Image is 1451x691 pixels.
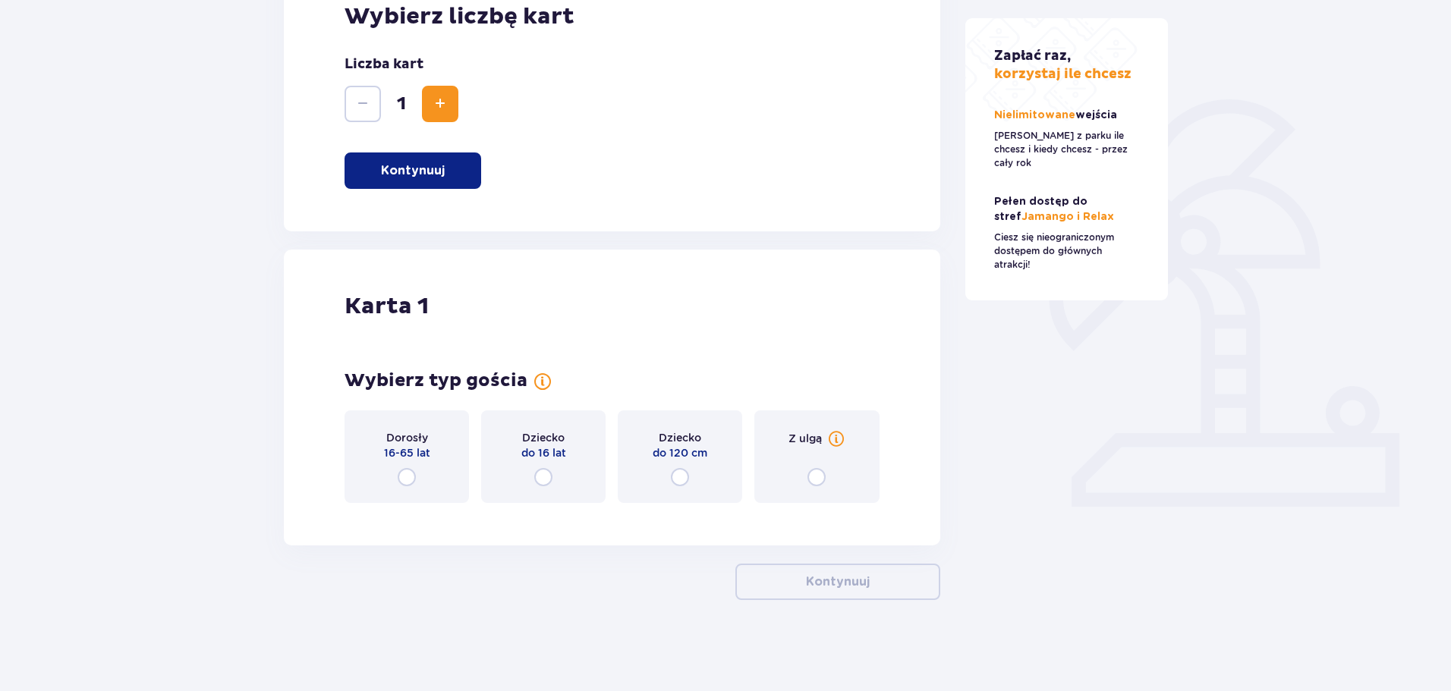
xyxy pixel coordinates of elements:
[994,194,1140,225] p: Jamango i Relax
[384,93,419,115] span: 1
[345,86,381,122] button: Decrease
[422,86,458,122] button: Increase
[994,47,1132,83] p: korzystaj ile chcesz
[1075,110,1117,121] span: wejścia
[521,445,566,460] p: do 16 lat
[994,231,1140,272] p: Ciesz się nieograniczonym dostępem do głównych atrakcji!
[345,2,880,31] p: Wybierz liczbę kart
[788,431,822,446] p: Z ulgą
[806,573,870,590] p: Kontynuuj
[381,162,445,179] p: Kontynuuj
[522,430,565,445] p: Dziecko
[994,47,1071,64] span: Zapłać raz,
[384,445,430,460] p: 16-65 lat
[653,445,707,460] p: do 120 cm
[994,196,1087,222] span: Pełen dostęp do stref
[994,108,1120,123] p: Nielimitowane
[345,55,423,74] p: Liczba kart
[735,564,940,600] button: Kontynuuj
[345,152,481,189] button: Kontynuuj
[994,129,1140,170] p: [PERSON_NAME] z parku ile chcesz i kiedy chcesz - przez cały rok
[345,292,429,321] p: Karta 1
[659,430,701,445] p: Dziecko
[386,430,428,445] p: Dorosły
[345,369,527,392] p: Wybierz typ gościa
